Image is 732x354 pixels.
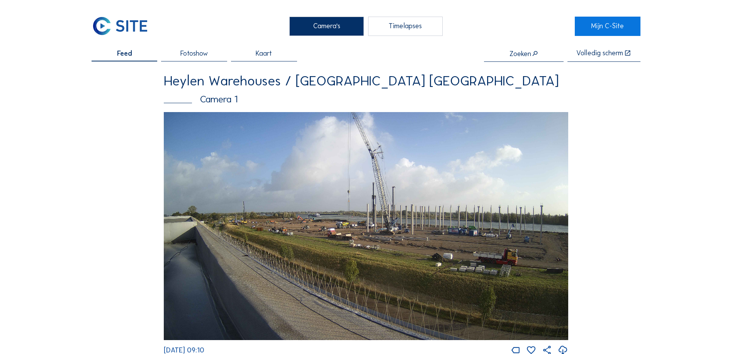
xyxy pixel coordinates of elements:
[164,112,569,340] img: Image
[117,50,132,57] span: Feed
[180,50,208,57] span: Fotoshow
[256,50,272,57] span: Kaart
[368,17,443,36] div: Timelapses
[289,17,364,36] div: Camera's
[92,17,149,36] img: C-SITE Logo
[92,17,158,36] a: C-SITE Logo
[575,17,641,36] a: Mijn C-Site
[164,74,569,88] div: Heylen Warehouses / [GEOGRAPHIC_DATA] [GEOGRAPHIC_DATA]
[164,94,569,104] div: Camera 1
[576,50,623,57] div: Volledig scherm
